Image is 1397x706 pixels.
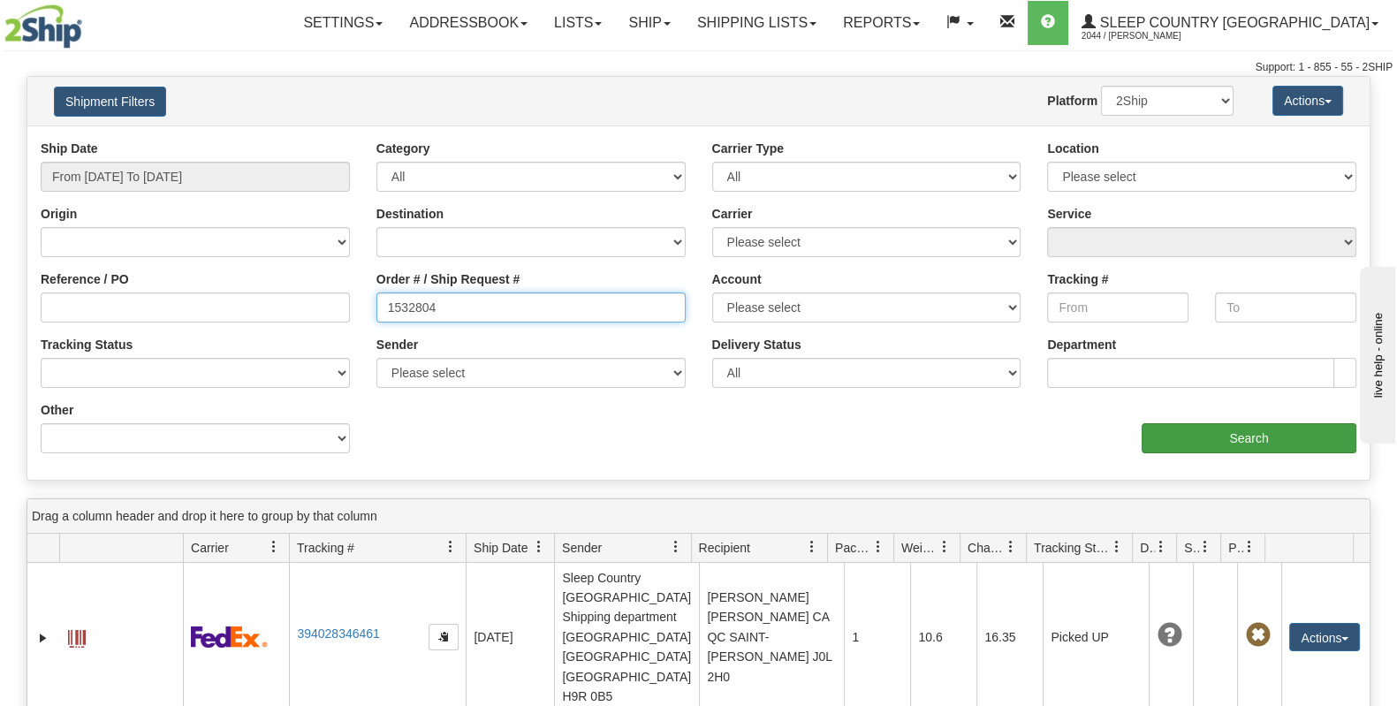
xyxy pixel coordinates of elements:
[1190,532,1220,562] a: Shipment Issues filter column settings
[1142,423,1356,453] input: Search
[996,532,1026,562] a: Charge filter column settings
[1245,623,1270,648] span: Pickup Not Assigned
[1102,532,1132,562] a: Tracking Status filter column settings
[968,539,1005,557] span: Charge
[1234,532,1264,562] a: Pickup Status filter column settings
[41,401,73,419] label: Other
[376,270,520,288] label: Order # / Ship Request #
[1289,623,1360,651] button: Actions
[930,532,960,562] a: Weight filter column settings
[41,140,98,157] label: Ship Date
[1272,86,1343,116] button: Actions
[41,270,129,288] label: Reference / PO
[797,532,827,562] a: Recipient filter column settings
[4,4,82,49] img: logo2044.jpg
[1184,539,1199,557] span: Shipment Issues
[13,15,163,28] div: live help - online
[1034,539,1111,557] span: Tracking Status
[191,539,229,557] span: Carrier
[684,1,830,45] a: Shipping lists
[4,60,1393,75] div: Support: 1 - 855 - 55 - 2SHIP
[1146,532,1176,562] a: Delivery Status filter column settings
[1047,270,1108,288] label: Tracking #
[191,626,268,648] img: 2 - FedEx Express®
[1096,15,1370,30] span: Sleep Country [GEOGRAPHIC_DATA]
[712,140,784,157] label: Carrier Type
[1215,292,1356,323] input: To
[699,539,750,557] span: Recipient
[259,532,289,562] a: Carrier filter column settings
[297,539,354,557] span: Tracking #
[835,539,872,557] span: Packages
[41,205,77,223] label: Origin
[27,499,1370,534] div: grid grouping header
[396,1,541,45] a: Addressbook
[1140,539,1155,557] span: Delivery Status
[1047,336,1116,353] label: Department
[1068,1,1392,45] a: Sleep Country [GEOGRAPHIC_DATA] 2044 / [PERSON_NAME]
[1157,623,1181,648] span: Unknown
[863,532,893,562] a: Packages filter column settings
[1356,262,1395,443] iframe: chat widget
[901,539,938,557] span: Weight
[290,1,396,45] a: Settings
[376,205,444,223] label: Destination
[54,87,166,117] button: Shipment Filters
[1047,140,1098,157] label: Location
[1228,539,1243,557] span: Pickup Status
[524,532,554,562] a: Ship Date filter column settings
[429,624,459,650] button: Copy to clipboard
[615,1,683,45] a: Ship
[436,532,466,562] a: Tracking # filter column settings
[376,140,430,157] label: Category
[562,539,602,557] span: Sender
[68,622,86,650] a: Label
[830,1,933,45] a: Reports
[1047,205,1091,223] label: Service
[1047,92,1097,110] label: Platform
[661,532,691,562] a: Sender filter column settings
[41,336,133,353] label: Tracking Status
[474,539,528,557] span: Ship Date
[1047,292,1188,323] input: From
[1082,27,1214,45] span: 2044 / [PERSON_NAME]
[712,270,762,288] label: Account
[712,205,753,223] label: Carrier
[376,336,418,353] label: Sender
[34,629,52,647] a: Expand
[297,626,379,641] a: 394028346461
[541,1,615,45] a: Lists
[712,336,801,353] label: Delivery Status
